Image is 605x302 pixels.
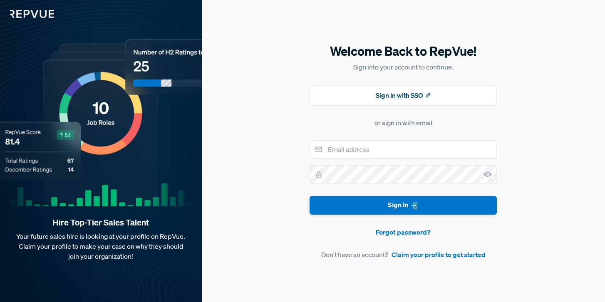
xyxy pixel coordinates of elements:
[13,231,188,261] p: Your future sales hire is looking at your profile on RepVue. Claim your profile to make your case...
[310,140,497,158] input: Email address
[310,196,497,215] button: Sign In
[310,85,497,105] button: Sign In with SSO
[374,118,432,128] div: or sign in with email
[310,42,497,60] h5: Welcome Back to RepVue!
[13,217,188,228] strong: Hire Top-Tier Sales Talent
[310,227,497,237] a: Forgot password?
[392,250,486,260] a: Claim your profile to get started
[310,62,497,72] p: Sign into your account to continue.
[310,250,497,260] article: Don't have an account?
